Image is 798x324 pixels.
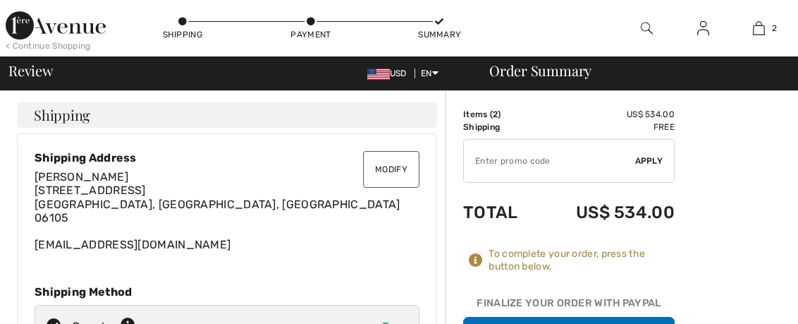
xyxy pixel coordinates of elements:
[463,188,539,236] td: Total
[34,108,90,122] span: Shipping
[8,64,53,78] span: Review
[6,11,106,40] img: 1ère Avenue
[635,155,663,167] span: Apply
[472,64,790,78] div: Order Summary
[421,68,438,78] span: EN
[493,109,498,119] span: 2
[539,188,675,236] td: US$ 534.00
[539,108,675,121] td: US$ 534.00
[539,121,675,133] td: Free
[367,68,412,78] span: USD
[35,184,400,224] span: [STREET_ADDRESS] [GEOGRAPHIC_DATA], [GEOGRAPHIC_DATA], [GEOGRAPHIC_DATA] 06105
[6,40,91,52] div: < Continue Shopping
[290,28,332,41] div: Payment
[732,20,786,37] a: 2
[363,151,419,188] button: Modify
[35,285,419,299] div: Shipping Method
[367,68,390,80] img: US Dollar
[489,248,675,273] div: To complete your order, press the button below.
[697,20,709,37] img: My Info
[35,151,419,164] div: Shipping Address
[35,170,419,251] div: [EMAIL_ADDRESS][DOMAIN_NAME]
[641,20,653,37] img: search the website
[463,108,539,121] td: Items ( )
[418,28,460,41] div: Summary
[463,121,539,133] td: Shipping
[686,20,720,37] a: Sign In
[35,170,128,184] span: [PERSON_NAME]
[463,296,675,317] div: Finalize Your Order with PayPal
[464,140,635,182] input: Promo code
[161,28,204,41] div: Shipping
[753,20,765,37] img: My Bag
[772,22,777,35] span: 2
